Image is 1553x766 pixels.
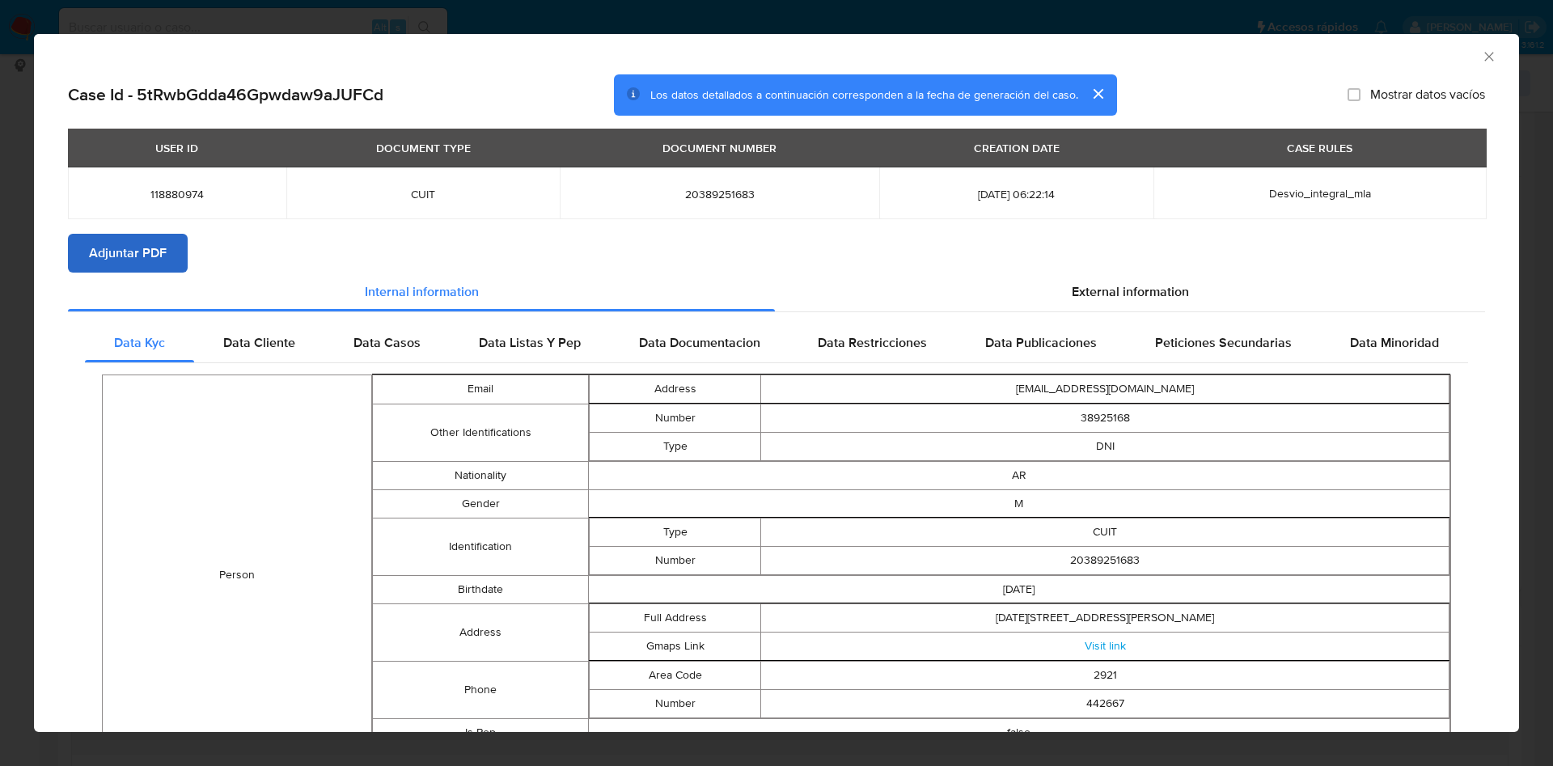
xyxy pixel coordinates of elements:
td: 38925168 [761,404,1449,432]
td: Gmaps Link [589,632,761,660]
span: 118880974 [87,187,267,201]
span: Data Cliente [223,333,295,352]
div: USER ID [146,134,208,162]
td: false [588,718,1449,747]
td: Number [589,546,761,574]
span: Data Documentacion [639,333,760,352]
span: Mostrar datos vacíos [1370,87,1485,103]
span: Data Listas Y Pep [479,333,581,352]
td: Nationality [373,461,588,489]
div: Detailed internal info [85,324,1468,362]
div: DOCUMENT TYPE [366,134,480,162]
span: Data Restricciones [818,333,927,352]
td: [DATE][STREET_ADDRESS][PERSON_NAME] [761,603,1449,632]
td: Gender [373,489,588,518]
td: Full Address [589,603,761,632]
td: 2921 [761,661,1449,689]
td: Is Pep [373,718,588,747]
td: Type [589,518,761,546]
td: Birthdate [373,575,588,603]
div: closure-recommendation-modal [34,34,1519,732]
td: Address [589,375,761,403]
td: 20389251683 [761,546,1449,574]
span: 20389251683 [579,187,860,201]
button: Adjuntar PDF [68,234,188,273]
div: CASE RULES [1277,134,1362,162]
td: Address [373,603,588,661]
span: Peticiones Secundarias [1155,333,1292,352]
button: cerrar [1078,74,1117,113]
td: Phone [373,661,588,718]
td: CUIT [761,518,1449,546]
td: Other Identifications [373,404,588,461]
td: Number [589,404,761,432]
span: [DATE] 06:22:14 [899,187,1133,201]
span: Internal information [365,282,479,301]
input: Mostrar datos vacíos [1348,88,1360,101]
td: AR [588,461,1449,489]
span: Data Minoridad [1350,333,1439,352]
td: [EMAIL_ADDRESS][DOMAIN_NAME] [761,375,1449,403]
td: Identification [373,518,588,575]
span: Los datos detallados a continuación corresponden a la fecha de generación del caso. [650,87,1078,103]
td: Number [589,689,761,717]
td: [DATE] [588,575,1449,603]
td: Area Code [589,661,761,689]
td: M [588,489,1449,518]
span: Adjuntar PDF [89,235,167,271]
div: DOCUMENT NUMBER [653,134,786,162]
button: Cerrar ventana [1481,49,1496,63]
span: Data Casos [353,333,421,352]
td: Type [589,432,761,460]
span: Data Publicaciones [985,333,1097,352]
td: 442667 [761,689,1449,717]
span: Desvio_integral_mla [1269,185,1371,201]
div: Detailed info [68,273,1485,311]
h2: Case Id - 5tRwbGdda46Gpwdaw9aJUFCd [68,84,383,105]
span: Data Kyc [114,333,165,352]
span: CUIT [306,187,540,201]
a: Visit link [1085,637,1126,654]
td: Email [373,375,588,404]
span: External information [1072,282,1189,301]
div: CREATION DATE [964,134,1069,162]
td: DNI [761,432,1449,460]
